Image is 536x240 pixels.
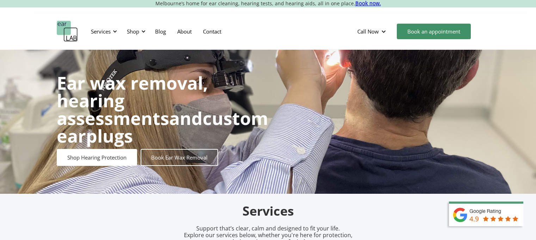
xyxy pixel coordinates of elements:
div: Call Now [352,21,393,42]
a: Shop Hearing Protection [57,149,137,166]
a: About [172,21,197,42]
a: Contact [197,21,227,42]
div: Call Now [357,28,379,35]
a: Book an appointment [397,24,471,39]
a: Book Ear Wax Removal [141,149,218,166]
strong: Ear wax removal, hearing assessments [57,71,208,130]
div: Shop [123,21,148,42]
div: Shop [127,28,139,35]
h1: and [57,74,268,145]
a: Blog [149,21,172,42]
h2: Services [103,203,434,220]
a: home [57,21,78,42]
div: Services [91,28,111,35]
strong: custom earplugs [57,106,268,148]
div: Services [87,21,119,42]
